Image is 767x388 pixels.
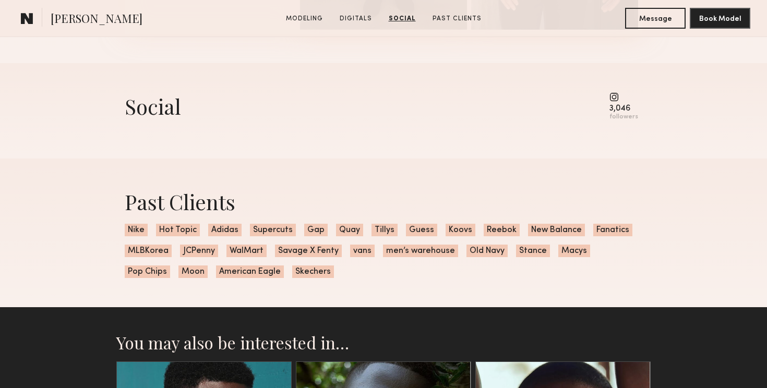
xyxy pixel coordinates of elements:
[528,224,585,236] span: New Balance
[208,224,242,236] span: Adidas
[125,224,148,236] span: Nike
[51,10,142,29] span: [PERSON_NAME]
[226,245,267,257] span: WalMart
[690,8,750,29] button: Book Model
[428,14,486,23] a: Past Clients
[516,245,550,257] span: Stance
[125,92,181,120] div: Social
[625,8,686,29] button: Message
[116,332,651,353] h2: You may also be interested in…
[383,245,458,257] span: men’s warehouse
[371,224,398,236] span: Tillys
[292,265,334,278] span: Skechers
[125,188,642,215] div: Past Clients
[156,224,200,236] span: Hot Topic
[250,224,296,236] span: Supercuts
[125,265,170,278] span: Pop Chips
[406,224,437,236] span: Guess
[336,224,363,236] span: Quay
[335,14,376,23] a: Digitals
[180,245,218,257] span: JCPenny
[690,14,750,22] a: Book Model
[609,113,638,121] div: followers
[484,224,520,236] span: Reebok
[466,245,508,257] span: Old Navy
[275,245,342,257] span: Savage X Fenty
[350,245,375,257] span: vans
[178,265,208,278] span: Moon
[385,14,420,23] a: Social
[216,265,284,278] span: American Eagle
[304,224,328,236] span: Gap
[609,105,638,113] div: 3,046
[558,245,590,257] span: Macys
[282,14,327,23] a: Modeling
[593,224,632,236] span: Fanatics
[446,224,475,236] span: Koovs
[125,245,172,257] span: MLBKorea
